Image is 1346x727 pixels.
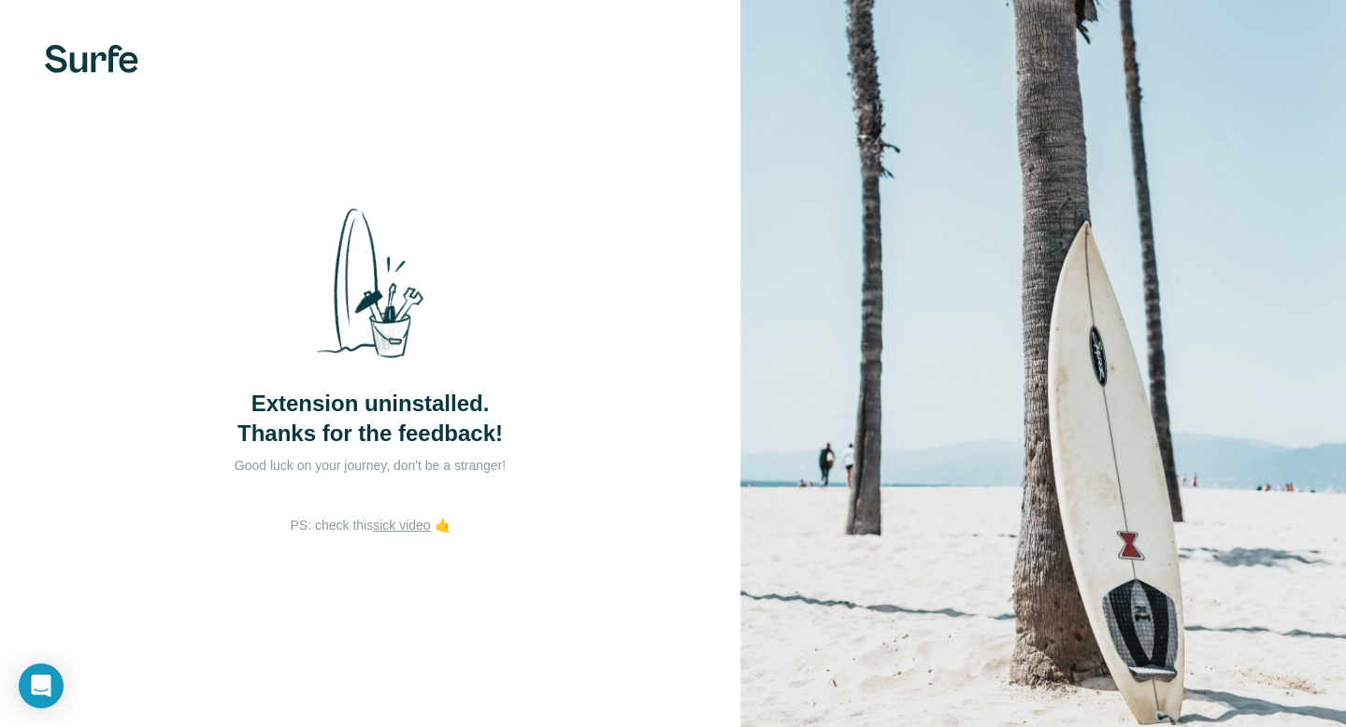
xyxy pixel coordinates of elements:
[19,663,64,708] div: Open Intercom Messenger
[237,389,503,449] span: Extension uninstalled. Thanks for the feedback!
[183,456,557,475] p: Good luck on your journey, don't be a stranger!
[300,192,440,374] img: Surfe Stock Photo - Selling good vibes
[290,516,450,535] p: PS: check this 🤙
[45,45,138,73] img: Surfe's logo
[373,518,430,533] a: sick video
